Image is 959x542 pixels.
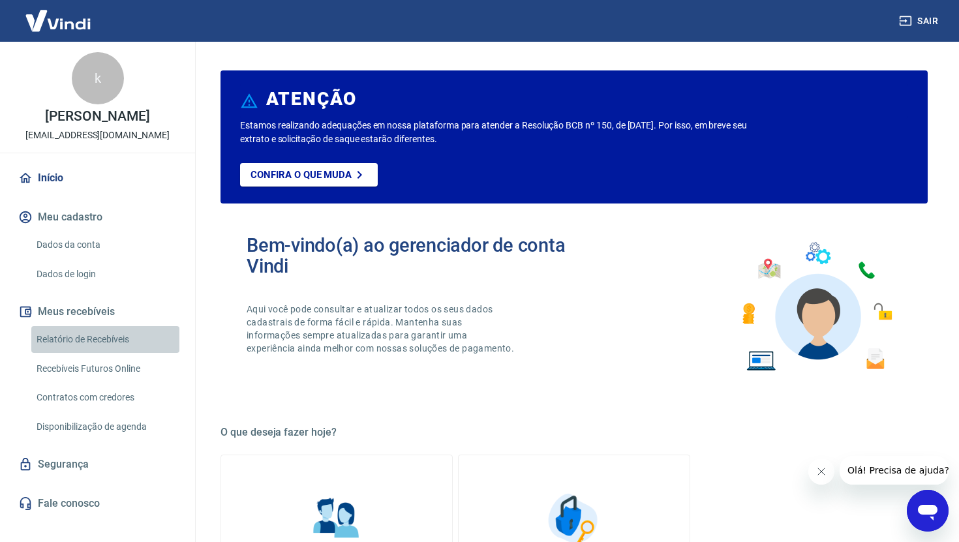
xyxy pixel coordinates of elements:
[896,9,943,33] button: Sair
[72,52,124,104] div: k
[31,355,179,382] a: Recebíveis Futuros Online
[240,119,774,146] p: Estamos realizando adequações em nossa plataforma para atender a Resolução BCB nº 150, de [DATE]....
[16,297,179,326] button: Meus recebíveis
[16,489,179,518] a: Fale conosco
[16,450,179,479] a: Segurança
[266,93,357,106] h6: ATENÇÃO
[907,490,949,532] iframe: Botão para abrir a janela de mensagens
[247,235,574,277] h2: Bem-vindo(a) ao gerenciador de conta Vindi
[251,169,352,181] p: Confira o que muda
[31,232,179,258] a: Dados da conta
[31,261,179,288] a: Dados de login
[247,303,517,355] p: Aqui você pode consultar e atualizar todos os seus dados cadastrais de forma fácil e rápida. Mant...
[16,164,179,192] a: Início
[731,235,902,379] img: Imagem de um avatar masculino com diversos icones exemplificando as funcionalidades do gerenciado...
[16,203,179,232] button: Meu cadastro
[25,128,170,142] p: [EMAIL_ADDRESS][DOMAIN_NAME]
[221,426,928,439] h5: O que deseja fazer hoje?
[840,456,949,485] iframe: Mensagem da empresa
[16,1,100,40] img: Vindi
[45,110,149,123] p: [PERSON_NAME]
[808,459,834,485] iframe: Fechar mensagem
[240,163,378,187] a: Confira o que muda
[31,384,179,411] a: Contratos com credores
[31,326,179,353] a: Relatório de Recebíveis
[8,9,110,20] span: Olá! Precisa de ajuda?
[31,414,179,440] a: Disponibilização de agenda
